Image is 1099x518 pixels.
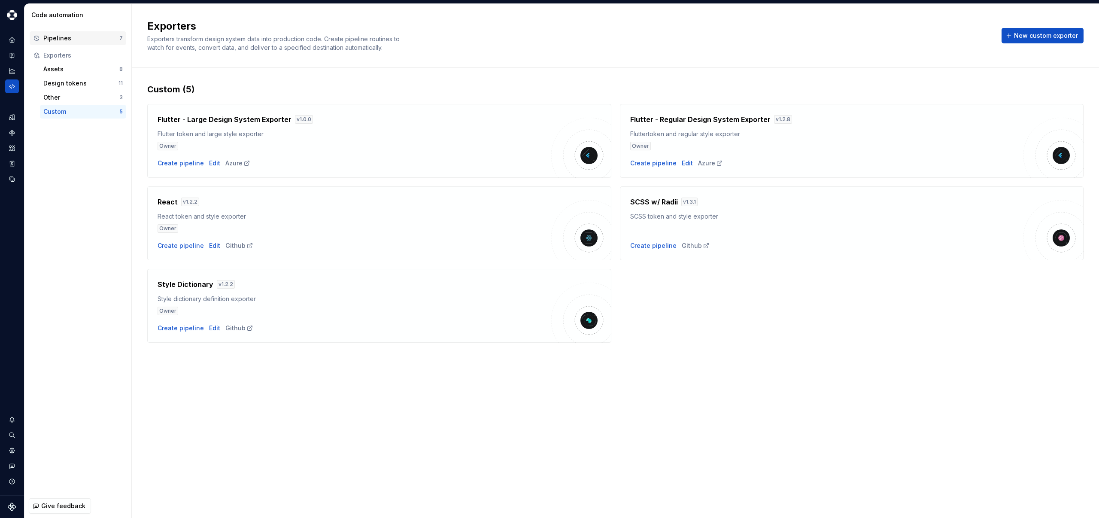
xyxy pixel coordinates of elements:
h2: Exporters [147,19,991,33]
div: v 1.2.8 [774,115,792,124]
span: New custom exporter [1014,31,1078,40]
div: Style dictionary definition exporter [158,295,551,303]
button: Other3 [40,91,126,104]
div: Owner [630,142,651,150]
a: Design tokens [5,110,19,124]
button: Pipelines7 [30,31,126,45]
button: Create pipeline [630,159,677,168]
div: Code automation [31,11,128,19]
a: Github [682,241,710,250]
a: Azure [698,159,723,168]
button: Create pipeline [630,241,677,250]
button: Notifications [5,413,19,427]
h4: SCSS w/ Radii [630,197,678,207]
button: Give feedback [29,498,91,514]
button: Create pipeline [158,159,204,168]
div: Custom [43,107,119,116]
a: Storybook stories [5,157,19,171]
a: Data sources [5,172,19,186]
div: Documentation [5,49,19,62]
div: 7 [119,35,123,42]
svg: Supernova Logo [8,503,16,511]
span: Exporters transform design system data into production code. Create pipeline routines to watch fo... [147,35,401,51]
div: Design tokens [43,79,118,88]
a: Github [225,324,253,332]
div: 11 [118,80,123,87]
h4: Flutter - Regular Design System Exporter [630,114,771,125]
button: Design tokens11 [40,76,126,90]
div: Pipelines [43,34,119,43]
div: v 1.3.1 [681,198,698,206]
div: SCSS token and style exporter [630,212,1024,221]
div: Exporters [43,51,123,60]
a: Code automation [5,79,19,93]
h4: Style Dictionary [158,279,213,289]
div: Fluttertoken and regular style exporter [630,130,1024,138]
a: Azure [225,159,250,168]
button: Create pipeline [158,241,204,250]
div: v 1.0.0 [295,115,313,124]
img: 317a9594-9ec3-41ad-b59a-e557b98ff41d.png [7,10,17,20]
span: Give feedback [41,502,85,510]
a: Components [5,126,19,140]
a: Analytics [5,64,19,78]
h4: React [158,197,178,207]
div: Create pipeline [158,324,204,332]
div: 8 [119,66,123,73]
div: Other [43,93,119,102]
a: Edit [209,324,220,332]
a: Assets [5,141,19,155]
div: Owner [158,142,178,150]
div: 3 [119,94,123,101]
div: 5 [119,108,123,115]
a: Edit [209,159,220,168]
button: Search ⌘K [5,428,19,442]
a: Edit [682,159,693,168]
div: React token and style exporter [158,212,551,221]
div: Custom (5) [147,83,1084,95]
a: Github [225,241,253,250]
button: Custom5 [40,105,126,119]
div: v 1.2.2 [217,280,235,289]
button: Assets8 [40,62,126,76]
a: Edit [209,241,220,250]
div: Owner [158,307,178,315]
a: Home [5,33,19,47]
button: Contact support [5,459,19,473]
div: Flutter token and large style exporter [158,130,551,138]
div: Assets [43,65,119,73]
button: New custom exporter [1002,28,1084,43]
h4: Flutter - Large Design System Exporter [158,114,291,125]
div: Owner [158,224,178,233]
a: Settings [5,444,19,457]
